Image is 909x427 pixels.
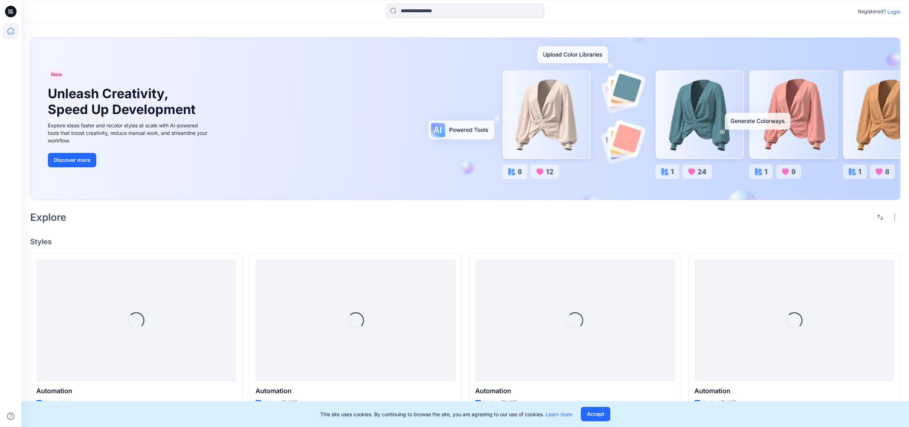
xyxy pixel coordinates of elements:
p: Updated [DATE] [484,399,517,406]
p: Login [887,8,900,15]
p: Automation [475,386,675,396]
p: Updated [DATE] [703,399,736,406]
p: This site uses cookies. By continuing to browse the site, you are agreeing to our use of cookies. [320,410,572,418]
h4: Styles [30,237,900,246]
p: Automation [256,386,455,396]
p: Updated a day ago [45,399,83,406]
div: Explore ideas faster and recolor styles at scale with AI-powered tools that boost creativity, red... [48,122,210,144]
h1: Unleash Creativity, Speed Up Development [48,86,199,117]
button: Accept [581,407,610,421]
button: Discover more [48,153,96,167]
a: Learn more [546,411,572,417]
p: Automation [36,386,236,396]
p: Automation [694,386,894,396]
a: Discover more [48,153,210,167]
h2: Explore [30,212,66,223]
p: Registered? [858,7,886,16]
span: New [51,70,62,79]
p: Updated [DATE] [264,399,297,406]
